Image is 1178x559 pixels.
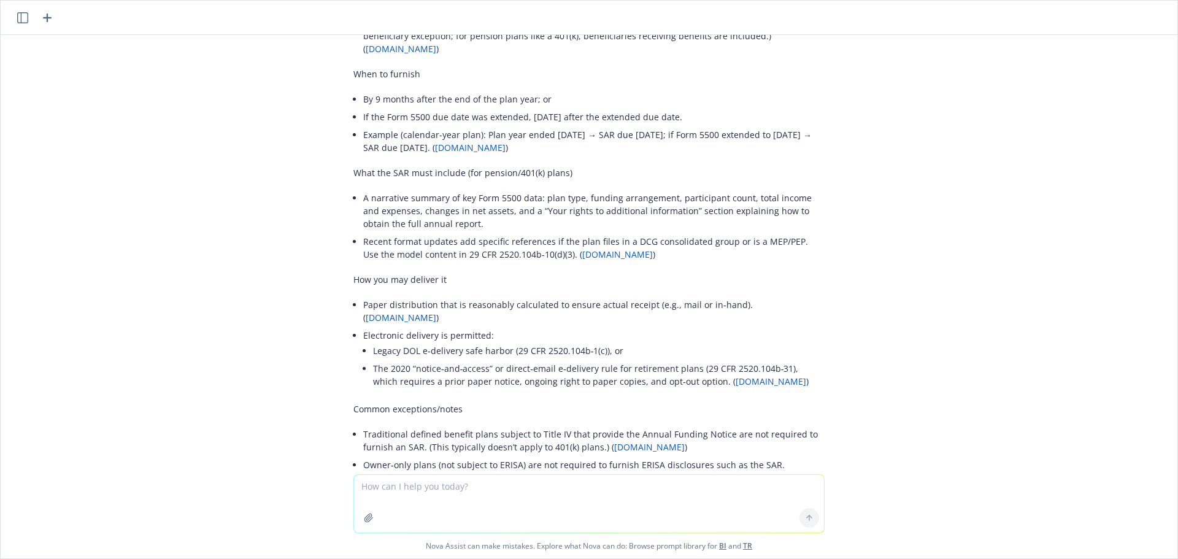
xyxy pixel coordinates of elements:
[373,360,825,390] li: The 2020 “notice‑and‑access” or direct‑email e‑delivery rule for retirement plans (29 CFR 2520.10...
[363,90,825,108] li: By 9 months after the end of the plan year; or
[353,67,825,80] p: When to furnish
[363,425,825,456] li: Traditional defined benefit plans subject to Title IV that provide the Annual Funding Notice are ...
[6,533,1172,558] span: Nova Assist can make mistakes. Explore what Nova can do: Browse prompt library for and
[614,441,685,453] a: [DOMAIN_NAME]
[353,403,825,415] p: Common exceptions/notes
[363,296,825,326] li: Paper distribution that is reasonably calculated to ensure actual receipt (e.g., mail or in‑hand)...
[363,126,825,156] li: Example (calendar-year plan): Plan year ended [DATE] → SAR due [DATE]; if Form 5500 extended to [...
[366,312,436,323] a: [DOMAIN_NAME]
[363,456,825,474] li: Owner‑only plans (not subject to ERISA) are not required to furnish ERISA disclosures such as the...
[736,376,806,387] a: [DOMAIN_NAME]
[373,342,825,360] li: Legacy DOL e‑delivery safe harbor (29 CFR 2520.104b‑1(c)), or
[435,142,506,153] a: [DOMAIN_NAME]
[366,43,436,55] a: [DOMAIN_NAME]
[363,326,825,393] li: Electronic delivery is permitted:
[363,189,825,233] li: A narrative summary of key Form 5500 data: plan type, funding arrangement, participant count, tot...
[353,166,825,179] p: What the SAR must include (for pension/401(k) plans)
[743,541,752,551] a: TR
[719,541,726,551] a: BI
[363,108,825,126] li: If the Form 5500 due date was extended, [DATE] after the extended due date.
[582,249,653,260] a: [DOMAIN_NAME]
[363,233,825,263] li: Recent format updates add specific references if the plan files in a DCG consolidated group or is...
[363,14,825,58] li: Every participant and each beneficiary receiving benefits under the plan. (For welfare plans ther...
[353,273,825,286] p: How you may deliver it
